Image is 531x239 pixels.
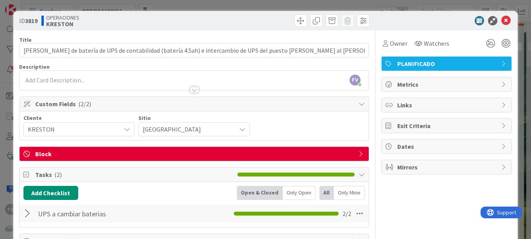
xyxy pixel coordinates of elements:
[35,149,355,159] span: Block
[35,99,355,109] span: Custom Fields
[19,63,50,70] span: Description
[16,1,36,11] span: Support
[19,36,32,43] label: Title
[343,209,351,218] span: 2 / 2
[397,59,497,68] span: PLANIFICADO
[35,207,180,221] input: Add Checklist...
[397,121,497,130] span: Exit Criteria
[23,115,135,121] div: Cliente
[19,16,38,25] span: ID
[138,115,249,121] div: Sitio
[397,162,497,172] span: Mirrors
[350,75,361,86] span: FV
[54,171,62,178] span: ( 2 )
[78,100,91,108] span: ( 2/2 )
[35,170,233,179] span: Tasks
[319,186,334,200] div: All
[23,186,78,200] button: Add Checklist
[46,21,79,27] b: KRESTON
[424,39,449,48] span: Watchers
[19,43,369,57] input: type card name here...
[390,39,407,48] span: Owner
[28,124,117,135] span: KRESTON
[46,14,79,21] span: OPERACIONES
[397,142,497,151] span: Dates
[397,100,497,110] span: Links
[334,186,365,200] div: Only Mine
[143,124,232,135] span: [GEOGRAPHIC_DATA]
[397,80,497,89] span: Metrics
[237,186,283,200] div: Open & Closed
[283,186,316,200] div: Only Open
[25,17,38,25] b: 3819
